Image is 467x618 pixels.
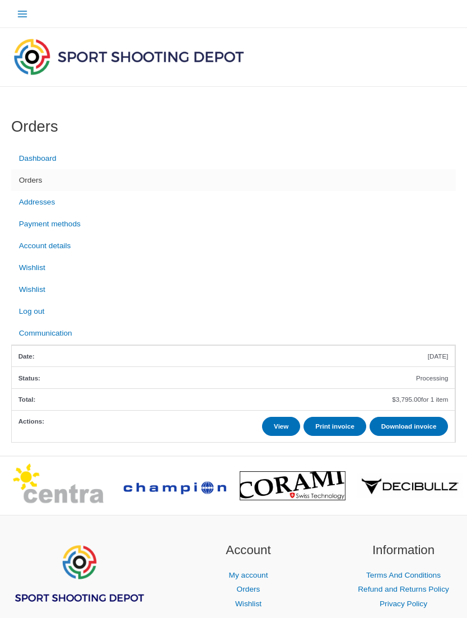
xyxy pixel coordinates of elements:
[392,396,421,403] span: 3,795.00
[340,541,467,611] aside: Footer Widget 3
[11,3,33,25] button: Main menu toggle
[428,352,449,360] time: [DATE]
[11,147,456,169] a: Dashboard
[392,396,395,403] span: $
[340,541,467,559] h2: Information
[11,147,456,345] nav: Account pages
[11,301,456,323] a: Log out
[380,600,427,608] a: Privacy Policy
[11,36,246,77] img: Sport Shooting Depot
[11,235,456,257] a: Account details
[237,585,260,593] a: Orders
[370,417,449,436] a: Download invoice order number 17047
[303,417,366,436] a: Print invoice order number 17047
[11,118,456,136] h1: Orders
[185,541,312,559] h2: Account
[229,571,268,579] a: My account
[185,568,312,611] nav: Account
[366,571,441,579] a: Terms And Conditions
[11,213,456,235] a: Payment methods
[12,366,455,388] td: Processing
[340,568,467,611] nav: Information
[262,417,300,436] a: View order 17047
[235,600,261,608] a: Wishlist
[358,585,449,593] a: Refund and Returns Policy
[11,257,456,278] a: Wishlist
[11,169,456,191] a: Orders
[185,541,312,611] aside: Footer Widget 2
[12,388,455,410] td: for 1 item
[11,323,456,345] a: Communication
[11,191,456,213] a: Addresses
[11,278,456,300] a: Wishlist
